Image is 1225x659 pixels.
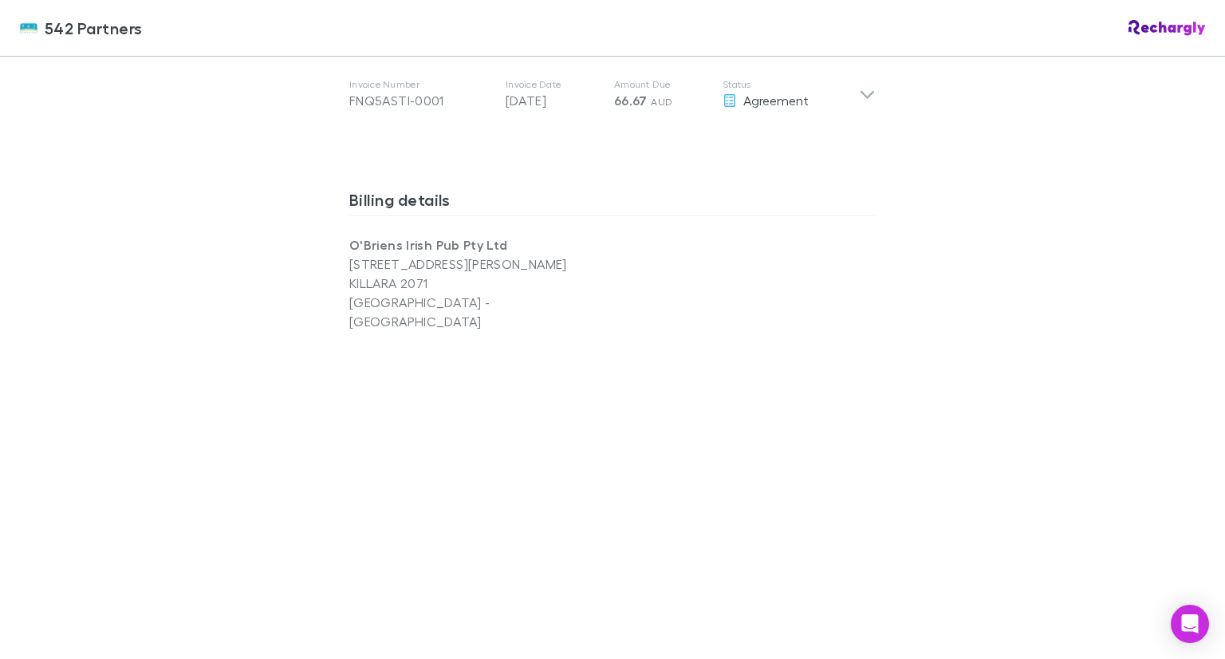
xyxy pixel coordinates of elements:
h3: Billing details [349,190,876,215]
span: 542 Partners [45,16,143,40]
div: FNQ5ASTI-0001 [349,91,493,110]
img: Rechargly Logo [1128,20,1206,36]
p: [GEOGRAPHIC_DATA] - [GEOGRAPHIC_DATA] [349,293,612,331]
img: 542 Partners's Logo [19,18,38,37]
span: AUD [651,96,672,108]
p: [STREET_ADDRESS][PERSON_NAME] [349,255,612,274]
p: Invoice Date [506,78,601,91]
div: Invoice NumberFNQ5ASTI-0001Invoice Date[DATE]Amount Due66.67 AUDStatusAgreement [337,62,888,126]
span: 66.67 [614,93,648,109]
p: [DATE] [506,91,601,110]
p: KILLARA 2071 [349,274,612,293]
p: Status [723,78,859,91]
span: Agreement [743,93,809,108]
p: Invoice Number [349,78,493,91]
div: Open Intercom Messenger [1171,605,1209,643]
p: Amount Due [614,78,710,91]
p: O'Briens Irish Pub Pty Ltd [349,235,612,255]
